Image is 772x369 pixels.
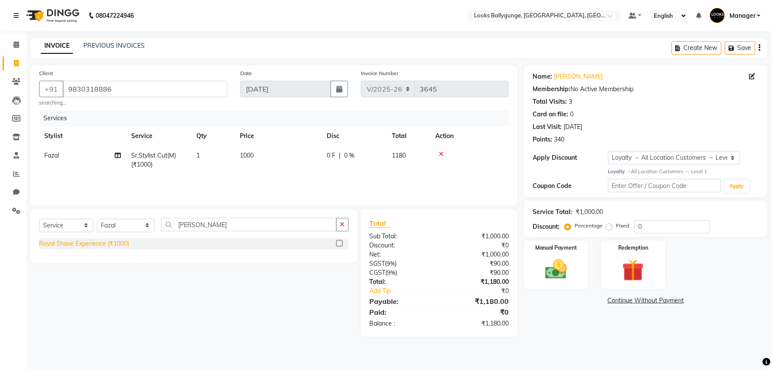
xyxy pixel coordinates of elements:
a: Add Tip [363,287,452,296]
label: Date [240,69,252,77]
div: Last Visit: [533,122,562,132]
span: Fazal [44,152,59,159]
a: INVOICE [41,38,73,54]
span: 0 % [344,151,355,160]
button: Apply [725,180,749,193]
label: Client [39,69,53,77]
span: SGST [370,260,385,267]
button: Create New [672,41,722,55]
div: ₹90.00 [439,268,515,277]
div: Coupon Code [533,181,608,191]
button: +91 [39,81,63,97]
div: Net: [363,250,439,259]
a: [PERSON_NAME] [554,72,603,81]
div: Payable: [363,296,439,306]
img: Manager [710,8,725,23]
span: CGST [370,269,386,277]
div: All Location Customers → Level 1 [608,168,759,175]
div: Card on file: [533,110,568,119]
div: [DATE] [563,122,582,132]
div: Services [40,110,515,126]
div: Total Visits: [533,97,567,106]
div: Royal Shave Experience (₹1000) [39,239,129,248]
th: Stylist [39,126,126,146]
span: 1 [196,152,200,159]
div: ₹1,180.00 [439,319,515,328]
a: Continue Without Payment [526,296,766,305]
div: ₹0 [452,287,515,296]
div: Total: [363,277,439,287]
img: logo [22,3,82,28]
span: Total [370,219,390,228]
span: 9% [388,269,396,276]
span: Sr.Stylist Cut(M) (₹1000) [131,152,176,168]
b: 08047224946 [96,3,134,28]
div: Discount: [363,241,439,250]
div: ( ) [363,259,439,268]
div: ₹1,180.00 [439,277,515,287]
button: Save [725,41,755,55]
span: | [339,151,341,160]
th: Qty [191,126,235,146]
div: No Active Membership [533,85,759,94]
div: ₹1,000.00 [439,232,515,241]
div: ( ) [363,268,439,277]
div: Discount: [533,222,560,231]
input: Enter Offer / Coupon Code [608,179,721,192]
input: Search or Scan [161,218,337,231]
label: Manual Payment [535,244,577,252]
span: 0 F [327,151,335,160]
div: Membership: [533,85,570,94]
th: Price [235,126,321,146]
th: Disc [321,126,387,146]
label: Redemption [618,244,648,252]
div: 340 [554,135,564,144]
div: 0 [570,110,573,119]
th: Service [126,126,191,146]
div: Points: [533,135,552,144]
input: Search by Name/Mobile/Email/Code [63,81,227,97]
div: ₹1,180.00 [439,296,515,306]
th: Action [430,126,509,146]
span: 1180 [392,152,406,159]
strong: Loyalty → [608,168,631,175]
div: ₹90.00 [439,259,515,268]
div: Sub Total: [363,232,439,241]
label: Fixed [616,222,629,230]
label: Invoice Number [361,69,399,77]
th: Total [387,126,430,146]
div: ₹0 [439,241,515,250]
div: 3 [569,97,572,106]
label: Percentage [575,222,603,230]
div: Paid: [363,307,439,317]
div: Service Total: [533,208,572,217]
small: searching... [39,99,227,107]
a: PREVIOUS INVOICES [83,42,145,49]
img: _cash.svg [539,257,574,282]
div: ₹1,000.00 [439,250,515,259]
div: Balance : [363,319,439,328]
span: Manager [729,11,755,20]
div: ₹0 [439,307,515,317]
div: Name: [533,72,552,81]
div: ₹1,000.00 [576,208,603,217]
span: 9% [387,260,395,267]
img: _gift.svg [616,257,651,284]
span: 1000 [240,152,254,159]
div: Apply Discount [533,153,608,162]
